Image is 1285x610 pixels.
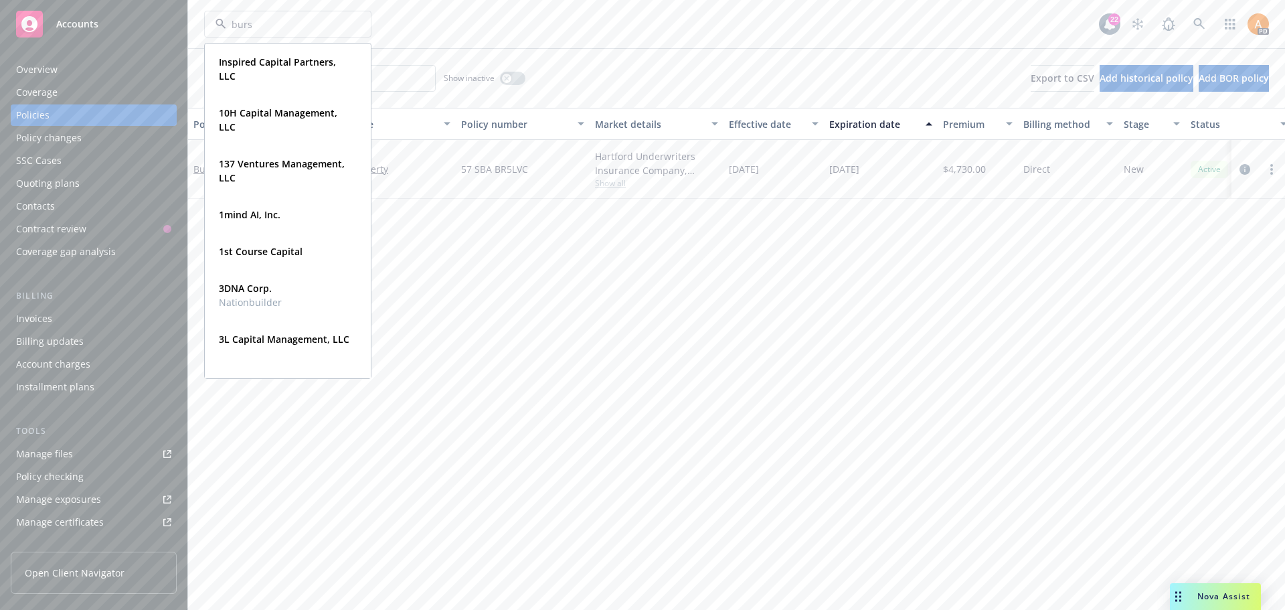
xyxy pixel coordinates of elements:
strong: 1mind AI, Inc. [219,208,280,221]
div: Overview [16,59,58,80]
span: Direct [1023,162,1050,176]
a: Installment plans [11,376,177,398]
div: Billing [11,289,177,303]
div: Tools [11,425,177,438]
strong: 137 Ventures Management, LLC [219,157,345,184]
button: Premium [938,108,1018,140]
span: New [1124,162,1144,176]
div: Coverage [16,82,58,103]
a: Billing updates [11,331,177,352]
a: Coverage gap analysis [11,241,177,262]
a: 3 more [294,176,450,190]
a: more [1264,161,1280,177]
a: Switch app [1217,11,1244,37]
a: Overview [11,59,177,80]
div: Policies [16,104,50,126]
span: 57 SBA BR5LVC [461,162,528,176]
a: Contacts [11,196,177,217]
span: Open Client Navigator [25,566,124,580]
div: Policy number [461,117,570,131]
div: Status [1191,117,1272,131]
div: Expiration date [829,117,918,131]
span: Accounts [56,19,98,29]
button: Policy number [456,108,590,140]
button: Stage [1118,108,1185,140]
strong: 3DNA Corp. [219,282,272,295]
span: Show inactive [444,72,495,84]
span: Active [1196,163,1223,175]
div: Hartford Underwriters Insurance Company, Hartford Insurance Group [595,149,718,177]
div: Contract review [16,218,86,240]
span: $4,730.00 [943,162,986,176]
div: Policy details [193,117,268,131]
a: General Liability [294,148,450,162]
div: Quoting plans [16,173,80,194]
button: Expiration date [824,108,938,140]
div: Invoices [16,308,52,329]
span: [DATE] [829,162,859,176]
div: 22 [1108,13,1120,25]
a: Contract review [11,218,177,240]
div: Account charges [16,354,90,375]
a: Report a Bug [1155,11,1182,37]
a: Manage certificates [11,512,177,533]
button: Nova Assist [1170,583,1261,610]
div: Effective date [729,117,804,131]
div: Policy changes [16,127,82,149]
button: Policy details [188,108,288,140]
div: Coverage gap analysis [16,241,116,262]
span: Nationbuilder [219,295,282,309]
strong: 3L Capital Management, LLC [219,333,349,346]
a: Invoices [11,308,177,329]
span: Add historical policy [1100,72,1193,84]
span: Add BOR policy [1199,72,1269,84]
a: Stop snowing [1124,11,1151,37]
a: Manage files [11,443,177,465]
div: Installment plans [16,376,94,398]
a: Manage BORs [11,534,177,556]
button: Effective date [723,108,824,140]
div: Stage [1124,117,1165,131]
a: Search [1186,11,1213,37]
button: Billing method [1018,108,1118,140]
a: Commercial Property [294,162,450,176]
div: Manage files [16,443,73,465]
a: Accounts [11,5,177,43]
a: SSC Cases [11,150,177,171]
div: Manage exposures [16,489,101,510]
div: Manage BORs [16,534,79,556]
div: Billing updates [16,331,84,352]
button: Add historical policy [1100,65,1193,92]
div: Policy checking [16,466,84,487]
button: Market details [590,108,723,140]
strong: 10H Capital Management, LLC [219,106,337,133]
span: Show all [595,177,718,189]
a: Coverage [11,82,177,103]
span: Nova Assist [1197,591,1250,602]
div: Drag to move [1170,583,1187,610]
div: Contacts [16,196,55,217]
a: Policy changes [11,127,177,149]
a: Account charges [11,354,177,375]
button: Export to CSV [1031,65,1094,92]
div: Manage certificates [16,512,104,533]
div: SSC Cases [16,150,62,171]
strong: Inspired Capital Partners, LLC [219,56,336,82]
div: Premium [943,117,998,131]
a: Quoting plans [11,173,177,194]
span: [DATE] [729,162,759,176]
img: photo [1248,13,1269,35]
a: Policies [11,104,177,126]
div: Billing method [1023,117,1098,131]
input: Filter by keyword [226,17,344,31]
a: Manage exposures [11,489,177,510]
div: Market details [595,117,703,131]
button: Add BOR policy [1199,65,1269,92]
a: Policy checking [11,466,177,487]
a: circleInformation [1237,161,1253,177]
span: Export to CSV [1031,72,1094,84]
strong: 1st Course Capital [219,245,303,258]
a: Business Owners [193,163,271,175]
button: Lines of coverage [288,108,456,140]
